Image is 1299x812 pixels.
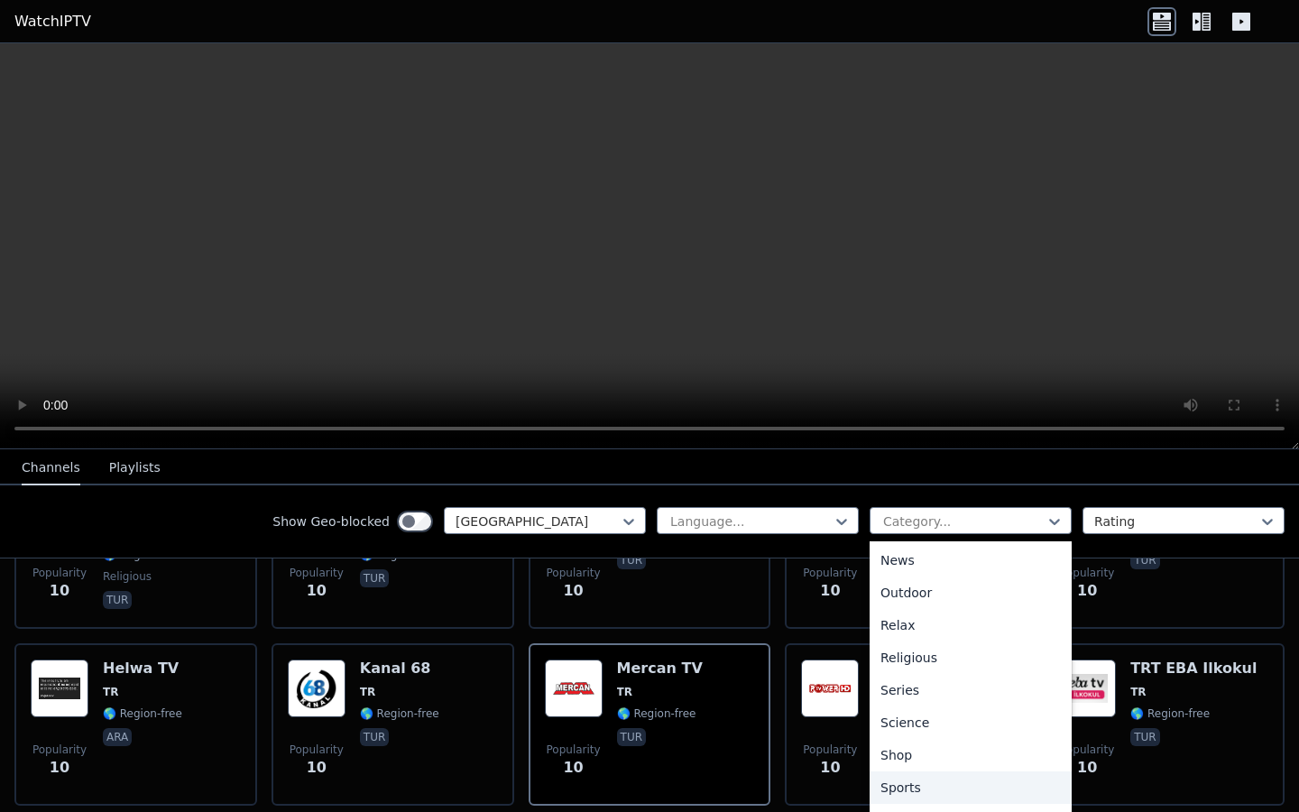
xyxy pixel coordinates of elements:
[32,743,87,757] span: Popularity
[820,580,840,602] span: 10
[103,728,132,746] p: ara
[617,660,703,678] h6: Mercan TV
[1077,757,1097,779] span: 10
[103,591,132,609] p: tur
[50,757,69,779] span: 10
[1060,743,1114,757] span: Popularity
[32,566,87,580] span: Popularity
[870,641,1072,674] div: Religious
[290,743,344,757] span: Popularity
[22,451,80,485] button: Channels
[803,743,857,757] span: Popularity
[290,566,344,580] span: Popularity
[272,512,390,531] label: Show Geo-blocked
[360,706,439,721] span: 🌎 Region-free
[870,609,1072,641] div: Relax
[801,660,859,717] img: Power TV
[307,757,327,779] span: 10
[1060,566,1114,580] span: Popularity
[1130,685,1146,699] span: TR
[288,660,345,717] img: Kanal 68
[1130,706,1210,721] span: 🌎 Region-free
[617,551,646,569] p: tur
[307,580,327,602] span: 10
[803,566,857,580] span: Popularity
[547,566,601,580] span: Popularity
[1077,580,1097,602] span: 10
[547,743,601,757] span: Popularity
[563,757,583,779] span: 10
[109,451,161,485] button: Playlists
[870,674,1072,706] div: Series
[103,660,182,678] h6: Helwa TV
[1058,660,1116,717] img: TRT EBA Ilkokul
[103,569,152,584] span: religious
[103,706,182,721] span: 🌎 Region-free
[31,660,88,717] img: Helwa TV
[870,544,1072,577] div: News
[103,685,118,699] span: TR
[1130,551,1159,569] p: tur
[820,757,840,779] span: 10
[617,685,632,699] span: TR
[14,11,91,32] a: WatchIPTV
[870,739,1072,771] div: Shop
[1130,728,1159,746] p: tur
[870,771,1072,804] div: Sports
[1130,660,1257,678] h6: TRT EBA Ilkokul
[545,660,603,717] img: Mercan TV
[563,580,583,602] span: 10
[360,660,439,678] h6: Kanal 68
[870,577,1072,609] div: Outdoor
[617,728,646,746] p: tur
[617,706,696,721] span: 🌎 Region-free
[50,580,69,602] span: 10
[360,728,389,746] p: tur
[360,685,375,699] span: TR
[360,569,389,587] p: tur
[870,706,1072,739] div: Science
